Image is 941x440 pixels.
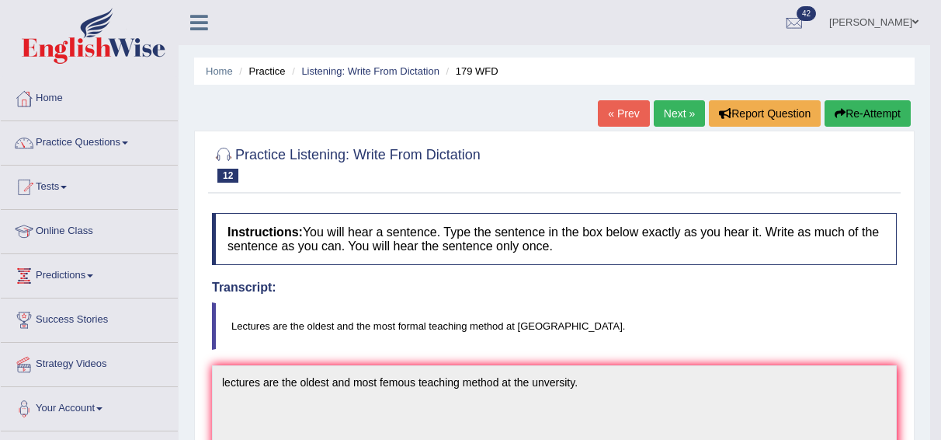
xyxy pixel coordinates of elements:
[654,100,705,127] a: Next »
[709,100,821,127] button: Report Question
[212,213,897,265] h4: You will hear a sentence. Type the sentence in the box below exactly as you hear it. Write as muc...
[1,343,178,382] a: Strategy Videos
[598,100,649,127] a: « Prev
[797,6,816,21] span: 42
[443,64,498,79] li: 179 WFD
[217,169,238,183] span: 12
[1,121,178,160] a: Practice Questions
[1,387,178,426] a: Your Account
[235,64,285,79] li: Practice
[301,65,439,77] a: Listening: Write From Dictation
[212,144,481,183] h2: Practice Listening: Write From Dictation
[1,210,178,249] a: Online Class
[1,299,178,337] a: Success Stories
[1,77,178,116] a: Home
[1,166,178,204] a: Tests
[227,225,303,239] b: Instructions:
[212,281,897,295] h4: Transcript:
[1,254,178,293] a: Predictions
[825,100,911,127] button: Re-Attempt
[206,65,233,77] a: Home
[212,302,897,350] blockquote: Lectures are the oldest and the most formal teaching method at [GEOGRAPHIC_DATA].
